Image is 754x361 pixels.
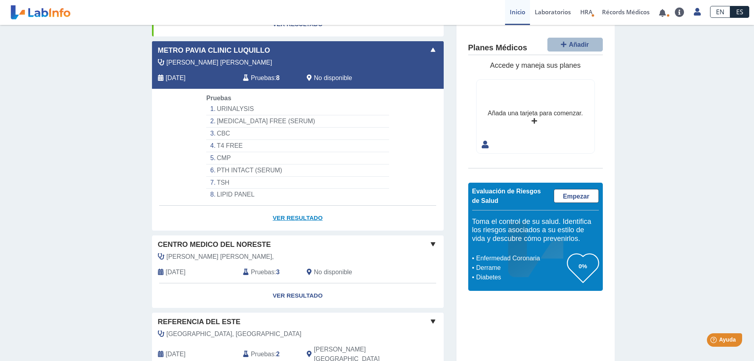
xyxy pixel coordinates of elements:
[206,177,389,189] li: TSH
[251,350,274,359] span: Pruebas
[684,330,745,352] iframe: Help widget launcher
[554,189,599,203] a: Empezar
[474,254,567,263] li: Enfermedad Coronaria
[167,252,274,262] span: Castro Colon,
[474,273,567,282] li: Diabetes
[167,58,272,67] span: Veguilla Hernandez, Isamarie
[251,73,274,83] span: Pruebas
[206,115,389,128] li: [MEDICAL_DATA] FREE (SERUM)
[314,73,352,83] span: No disponible
[276,74,280,81] b: 8
[490,61,581,69] span: Accede y maneja sus planes
[166,267,186,277] span: 2025-07-28
[472,188,541,204] span: Evaluación de Riesgos de Salud
[276,351,280,357] b: 2
[166,73,186,83] span: 2025-09-24
[167,329,302,339] span: Medical Center, Caribbean
[158,45,270,56] span: Metro Pavia Clinic Luquillo
[237,73,301,83] div: :
[251,267,274,277] span: Pruebas
[710,6,730,18] a: EN
[276,269,280,275] b: 3
[580,8,593,16] span: HRA
[158,239,271,250] span: Centro Medico Del Noreste
[166,350,186,359] span: 2025-02-27
[206,152,389,164] li: CMP
[474,263,567,273] li: Derrame
[206,189,389,201] li: LIPID PANEL
[206,164,389,177] li: PTH INTACT (SERUM)
[206,128,389,140] li: CBC
[158,317,241,327] span: Referencia del Este
[547,38,603,52] button: Añadir
[206,95,231,101] span: Pruebas
[563,193,589,200] span: Empezar
[314,267,352,277] span: No disponible
[206,103,389,115] li: URINALYSIS
[567,261,599,271] h3: 0%
[237,267,301,277] div: :
[569,41,589,48] span: Añadir
[730,6,749,18] a: ES
[206,140,389,152] li: T4 FREE
[472,218,599,243] h5: Toma el control de su salud. Identifica los riesgos asociados a su estilo de vida y descubre cómo...
[468,43,527,53] h4: Planes Médicos
[488,109,583,118] div: Añada una tarjeta para comenzar.
[152,206,444,231] a: Ver Resultado
[152,283,444,308] a: Ver Resultado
